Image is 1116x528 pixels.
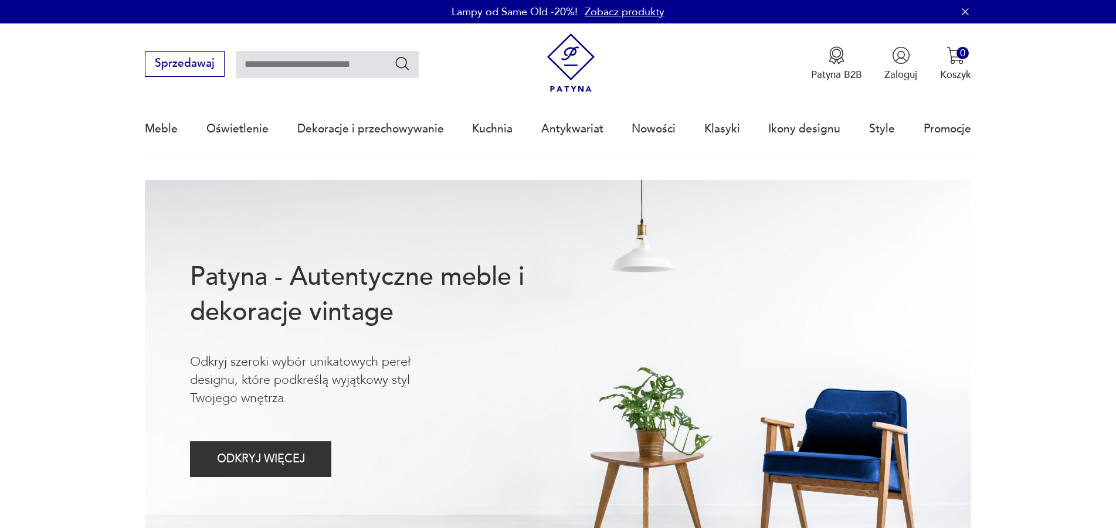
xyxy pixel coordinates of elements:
[190,455,331,465] a: ODKRYJ WIĘCEJ
[472,102,513,156] a: Kuchnia
[190,260,570,330] h1: Patyna - Autentyczne meble i dekoracje vintage
[297,102,444,156] a: Dekoracje i przechowywanie
[940,68,971,81] p: Koszyk
[452,5,578,19] p: Lampy od Same Old -20%!
[768,102,840,156] a: Ikony designu
[190,353,457,408] p: Odkryj szeroki wybór unikatowych pereł designu, które podkreślą wyjątkowy styl Twojego wnętrza.
[947,46,965,64] img: Ikona koszyka
[884,68,917,81] p: Zaloguj
[585,5,664,19] a: Zobacz produkty
[811,46,862,81] a: Ikona medaluPatyna B2B
[827,46,846,64] img: Ikona medalu
[541,33,601,93] img: Patyna - sklep z meblami i dekoracjami vintage
[940,46,971,81] button: 0Koszyk
[869,102,895,156] a: Style
[541,102,603,156] a: Antykwariat
[632,102,676,156] a: Nowości
[884,46,917,81] button: Zaloguj
[811,68,862,81] p: Patyna B2B
[145,51,224,77] button: Sprzedawaj
[924,102,971,156] a: Promocje
[145,60,224,69] a: Sprzedawaj
[704,102,740,156] a: Klasyki
[145,102,178,156] a: Meble
[206,102,269,156] a: Oświetlenie
[892,46,910,64] img: Ikonka użytkownika
[811,46,862,81] button: Patyna B2B
[394,55,411,72] button: Szukaj
[956,47,969,59] div: 0
[190,441,331,477] button: ODKRYJ WIĘCEJ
